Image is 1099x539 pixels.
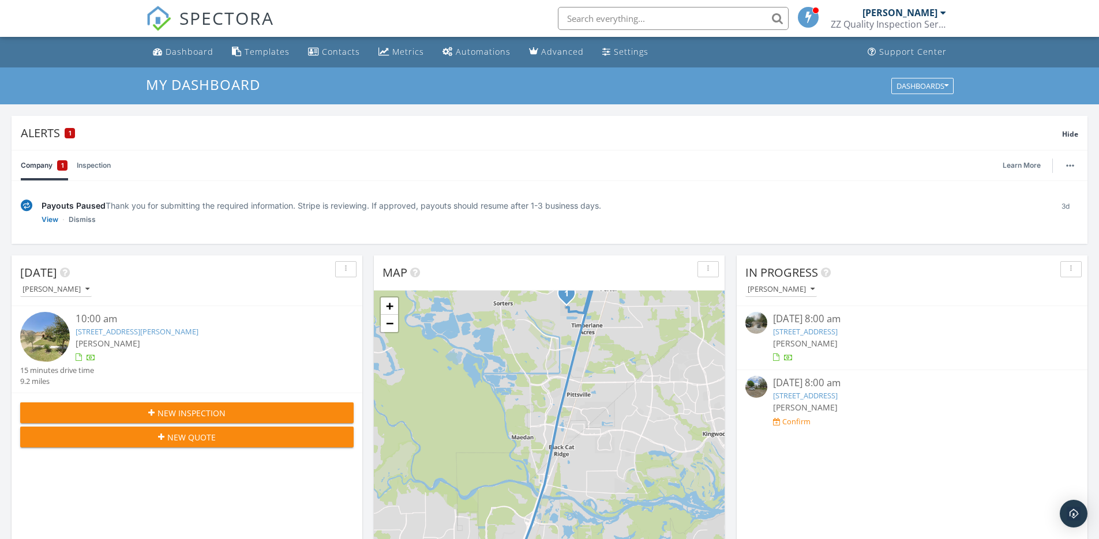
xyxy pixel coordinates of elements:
a: Zoom out [381,315,398,332]
button: New Quote [20,427,354,447]
img: 9564258%2Fcover_photos%2Fn4ZkH30aKQ0eYPadp6A2%2Fsmall.jpeg [745,312,767,334]
div: [PERSON_NAME] [748,285,815,293]
span: 1 [69,129,72,137]
span: [PERSON_NAME] [773,402,838,413]
a: Learn More [1003,160,1048,171]
div: 10:00 am [76,312,326,326]
div: Confirm [782,417,811,426]
a: Contacts [303,42,365,63]
button: [PERSON_NAME] [745,282,817,297]
a: Support Center [863,42,951,63]
div: Templates [245,46,290,57]
a: [DATE] 8:00 am [STREET_ADDRESS] [PERSON_NAME] Confirm [745,376,1079,427]
a: Company [21,150,67,180]
img: ellipsis-632cfdd7c38ec3a7d453.svg [1066,164,1074,167]
a: Advanced [524,42,588,63]
a: Settings [598,42,653,63]
span: Map [382,265,407,280]
span: SPECTORA [179,6,274,30]
span: [PERSON_NAME] [76,338,140,349]
span: 1 [61,160,64,171]
img: The Best Home Inspection Software - Spectora [146,6,171,31]
button: New Inspection [20,402,354,423]
a: [STREET_ADDRESS] [773,326,838,337]
span: In Progress [745,265,818,280]
a: View [42,214,58,225]
div: Thank you for submitting the required information. Stripe is reviewing. If approved, payouts shou... [42,199,1043,212]
a: Metrics [374,42,429,63]
div: 21283 lily springs dr, Porter, Tx 77365 [567,293,573,300]
div: Settings [614,46,648,57]
a: Zoom in [381,297,398,315]
a: 10:00 am [STREET_ADDRESS][PERSON_NAME] [PERSON_NAME] 15 minutes drive time 9.2 miles [20,312,354,387]
div: Contacts [322,46,360,57]
a: Templates [227,42,294,63]
input: Search everything... [558,7,789,30]
div: 15 minutes drive time [20,365,94,376]
div: 3d [1052,199,1078,225]
div: Open Intercom Messenger [1060,500,1087,527]
a: Dismiss [69,214,96,225]
span: New Quote [167,431,216,443]
div: [DATE] 8:00 am [773,312,1051,326]
div: ZZ Quality Inspection Services [831,18,946,30]
a: [STREET_ADDRESS] [773,390,838,401]
a: [DATE] 8:00 am [STREET_ADDRESS] [PERSON_NAME] [745,312,1079,363]
span: My Dashboard [146,75,260,94]
a: Dashboard [148,42,218,63]
span: [PERSON_NAME] [773,338,838,349]
a: Inspection [77,150,111,180]
div: Support Center [879,46,947,57]
div: [PERSON_NAME] [862,7,937,18]
div: Alerts [21,125,1062,141]
div: Automations [456,46,511,57]
div: Dashboards [897,82,948,90]
div: [DATE] 8:00 am [773,376,1051,390]
div: 9.2 miles [20,376,94,387]
div: Advanced [541,46,584,57]
span: Payouts Paused [42,201,106,210]
img: streetview [745,376,767,398]
span: [DATE] [20,265,57,280]
span: New Inspection [157,407,226,419]
a: [STREET_ADDRESS][PERSON_NAME] [76,326,198,337]
div: Dashboard [166,46,213,57]
a: SPECTORA [146,16,274,40]
a: Confirm [773,416,811,427]
a: Automations (Basic) [438,42,515,63]
span: Hide [1062,129,1078,139]
div: [PERSON_NAME] [22,285,89,293]
i: 1 [564,290,569,298]
button: [PERSON_NAME] [20,282,92,297]
img: under-review-2fe708636b114a7f4b8d.svg [21,199,32,212]
img: streetview [20,312,70,361]
button: Dashboards [891,78,954,94]
div: Metrics [392,46,424,57]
